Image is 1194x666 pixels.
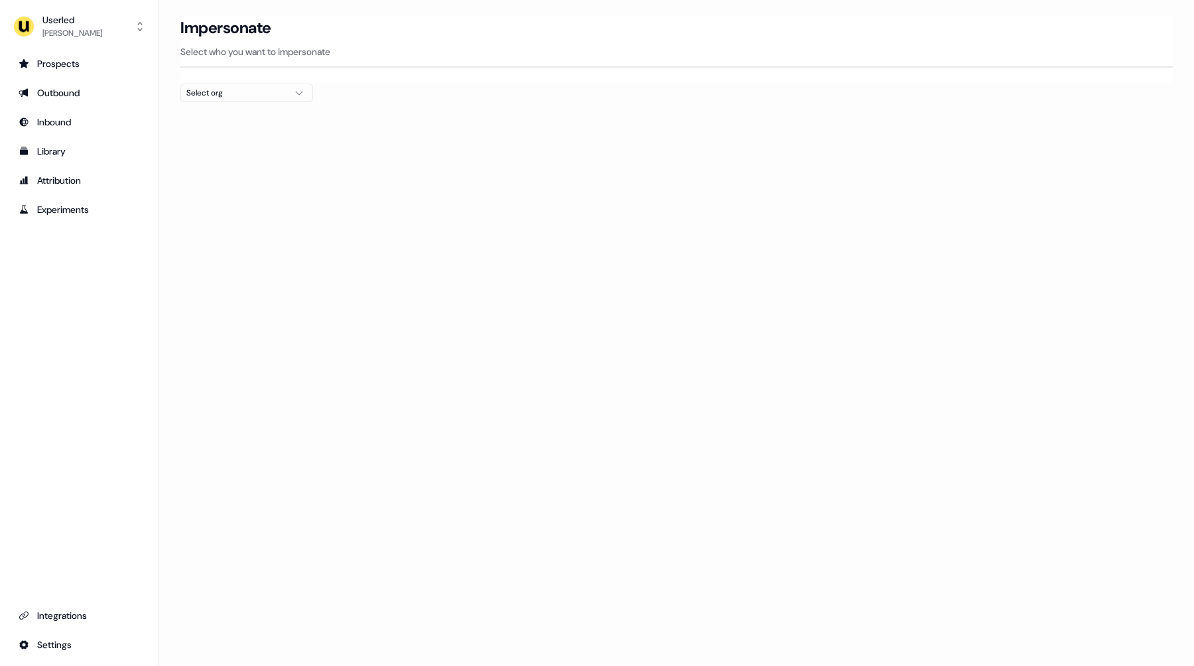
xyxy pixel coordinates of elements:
button: Select org [180,84,313,102]
a: Go to attribution [11,170,148,191]
div: Select org [186,86,286,100]
button: Userled[PERSON_NAME] [11,11,148,42]
div: Inbound [19,115,140,129]
div: [PERSON_NAME] [42,27,102,40]
div: Library [19,145,140,158]
div: Integrations [19,609,140,622]
div: Prospects [19,57,140,70]
a: Go to outbound experience [11,82,148,103]
h3: Impersonate [180,18,271,38]
div: Outbound [19,86,140,100]
p: Select who you want to impersonate [180,45,1173,58]
a: Go to experiments [11,199,148,220]
a: Go to integrations [11,605,148,626]
a: Go to templates [11,141,148,162]
a: Go to prospects [11,53,148,74]
a: Go to Inbound [11,111,148,133]
div: Settings [19,638,140,651]
div: Attribution [19,174,140,187]
div: Userled [42,13,102,27]
div: Experiments [19,203,140,216]
a: Go to integrations [11,634,148,655]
